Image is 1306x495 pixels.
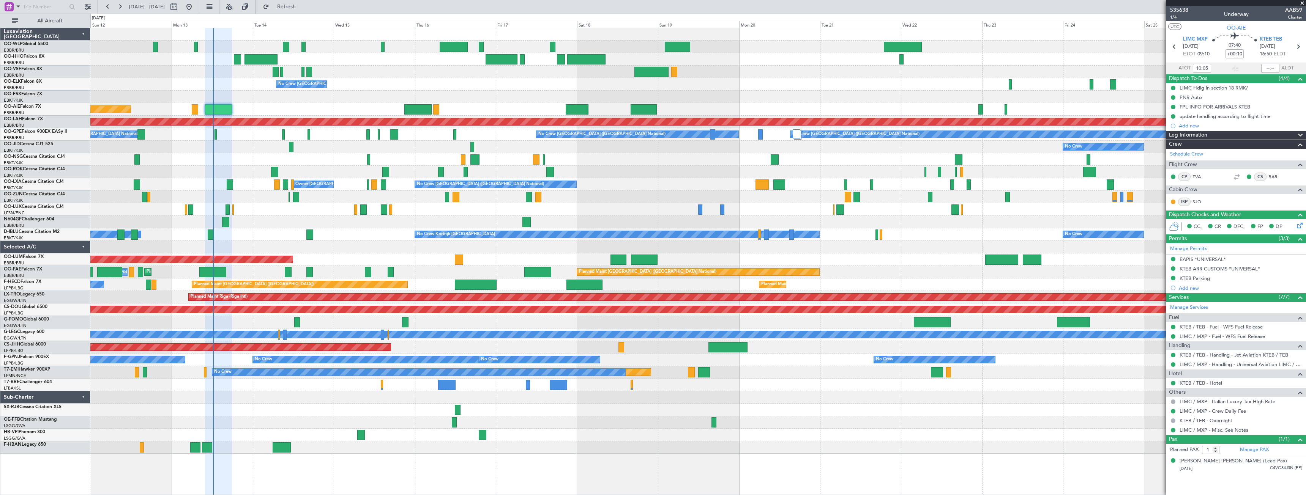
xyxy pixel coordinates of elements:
[1180,324,1263,330] a: KTEB / TEB - Fuel - WFS Fuel Release
[1169,131,1207,140] span: Leg Information
[1170,14,1188,20] span: 1/4
[1180,417,1232,424] a: KTEB / TEB - Overnight
[577,21,658,28] div: Sat 18
[4,142,20,146] span: OO-JID
[4,223,24,228] a: EBBR/BRU
[253,21,334,28] div: Tue 14
[4,179,22,184] span: OO-LXA
[4,423,25,429] a: LSGG/GVA
[4,360,24,366] a: LFPB/LBG
[1180,380,1222,386] a: KTEB / TEB - Hotel
[1227,24,1246,32] span: OO-AIE
[1180,266,1260,272] div: KTEB ARR CUSTOMS *UNIVERSAL*
[1180,398,1275,405] a: LIMC / MXP - Italian Luxury Tax High Rate
[4,160,23,166] a: EBKT/KJK
[4,92,21,96] span: OO-FSX
[4,154,65,159] a: OO-NSGCessna Citation CJ4
[4,217,22,222] span: N604GF
[1178,198,1191,206] div: ISP
[820,21,901,28] div: Tue 21
[4,380,52,384] a: T7-BREChallenger 604
[4,298,27,303] a: EGGW/LTN
[1285,6,1302,14] span: AAB59
[1193,64,1211,73] input: --:--
[4,405,19,409] span: SX-RJB
[4,255,23,259] span: OO-LUM
[417,179,544,190] div: No Crew [GEOGRAPHIC_DATA] ([GEOGRAPHIC_DATA] National)
[1274,50,1286,58] span: ELDT
[92,15,105,22] div: [DATE]
[4,273,24,278] a: EBBR/BRU
[1065,229,1082,240] div: No Crew
[4,305,22,309] span: CS-DOU
[259,1,305,13] button: Refresh
[4,373,26,379] a: LFMN/NCE
[8,15,82,27] button: All Aircraft
[4,342,20,347] span: CS-JHH
[4,173,23,178] a: EBKT/KJK
[4,154,23,159] span: OO-NSG
[1180,361,1302,368] a: LIMC / MXP - Handling - Universal Aviation LIMC / MXP
[1178,64,1191,72] span: ATOT
[4,117,22,121] span: OO-LAH
[4,123,24,128] a: EBBR/BRU
[1180,104,1250,110] div: FPL INFO FOR ARRIVALS KTEB
[1224,10,1249,18] div: Underway
[4,167,65,171] a: OO-ROKCessna Citation CJ4
[4,310,24,316] a: LFPB/LBG
[4,47,24,53] a: EBBR/BRU
[4,148,23,153] a: EBKT/KJK
[1180,466,1192,471] span: [DATE]
[271,4,303,9] span: Refresh
[1168,23,1181,30] button: UTC
[4,204,64,209] a: OO-LUXCessna Citation CJ4
[1233,223,1245,231] span: DFC,
[1192,173,1210,180] a: FVA
[4,380,19,384] span: T7-BRE
[4,435,25,441] a: LSGG/GVA
[4,342,46,347] a: CS-JHHGlobal 6000
[4,235,23,241] a: EBKT/KJK
[761,279,881,290] div: Planned Maint [GEOGRAPHIC_DATA] ([GEOGRAPHIC_DATA])
[1170,6,1188,14] span: 535638
[4,417,57,422] a: OE-FFBCitation Mustang
[538,129,666,140] div: No Crew [GEOGRAPHIC_DATA] ([GEOGRAPHIC_DATA] National)
[214,366,232,378] div: No Crew
[4,54,24,59] span: OO-HHO
[4,217,54,222] a: N604GFChallenger 604
[1179,123,1302,129] div: Add new
[4,42,22,46] span: OO-WLP
[129,3,165,10] span: [DATE] - [DATE]
[1169,388,1186,397] span: Others
[4,104,41,109] a: OO-AIEFalcon 7X
[1180,427,1248,433] a: LIMC / MXP - Misc. See Notes
[4,67,42,71] a: OO-VSFFalcon 8X
[1180,113,1270,119] div: update handling according to flight time
[4,198,23,203] a: EBKT/KJK
[4,330,20,334] span: G-LEGC
[1170,245,1207,253] a: Manage Permits
[1169,185,1197,194] span: Cabin Crew
[4,204,22,209] span: OO-LUX
[278,79,405,90] div: No Crew [GEOGRAPHIC_DATA] ([GEOGRAPHIC_DATA] National)
[334,21,415,28] div: Wed 15
[4,267,21,272] span: OO-FAE
[4,280,21,284] span: F-HECD
[4,110,24,116] a: EBBR/BRU
[1169,313,1179,322] span: Fuel
[4,330,44,334] a: G-LEGCLegacy 600
[1279,74,1290,82] span: (4/4)
[4,267,42,272] a: OO-FAEFalcon 7X
[4,229,60,234] a: D-IBLUCessna Citation M2
[4,305,47,309] a: CS-DOUGlobal 6500
[1183,50,1196,58] span: ETOT
[1268,173,1285,180] a: BAR
[4,129,22,134] span: OO-GPE
[1180,457,1287,465] div: [PERSON_NAME] [PERSON_NAME] (Lead Pax)
[792,129,920,140] div: No Crew [GEOGRAPHIC_DATA] ([GEOGRAPHIC_DATA] National)
[4,129,67,134] a: OO-GPEFalcon 900EX EASy II
[255,354,272,365] div: No Crew
[982,21,1063,28] div: Thu 23
[1192,198,1210,205] a: SJO
[20,18,80,24] span: All Aircraft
